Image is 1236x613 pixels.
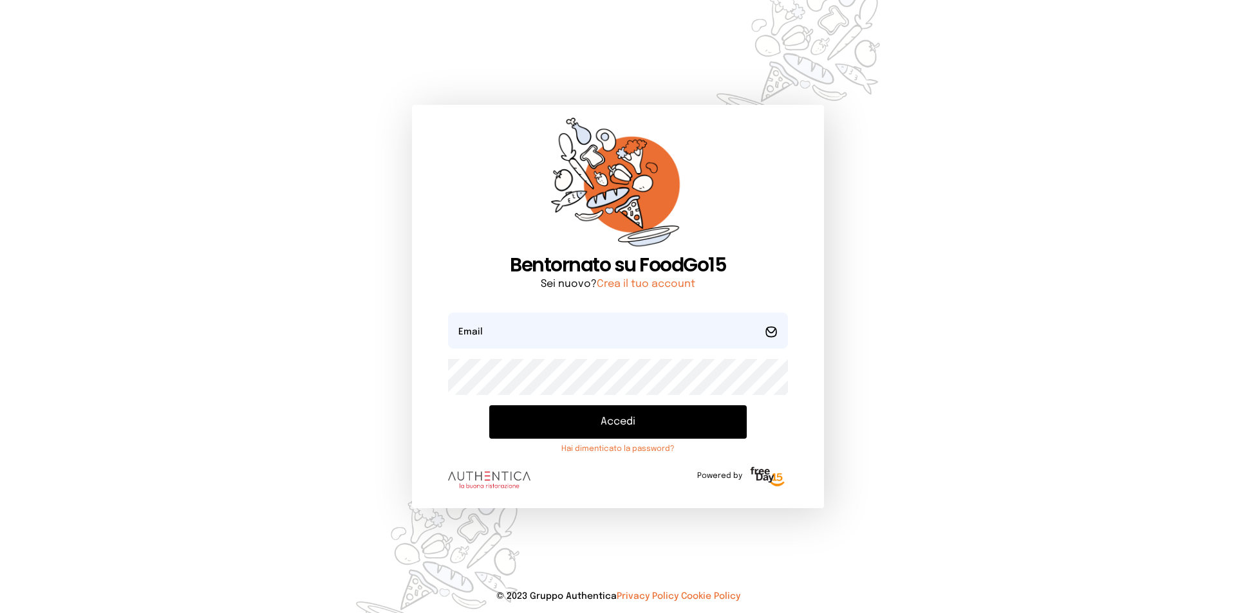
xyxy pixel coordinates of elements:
[747,464,788,490] img: logo-freeday.3e08031.png
[448,253,788,277] h1: Bentornato su FoodGo15
[681,592,740,601] a: Cookie Policy
[489,444,747,454] a: Hai dimenticato la password?
[597,279,695,289] a: Crea il tuo account
[697,471,742,481] span: Powered by
[21,590,1215,603] p: © 2023 Gruppo Authentica
[448,277,788,292] p: Sei nuovo?
[489,405,747,439] button: Accedi
[551,118,685,253] img: sticker-orange.65babaf.png
[448,471,530,488] img: logo.8f33a47.png
[617,592,679,601] a: Privacy Policy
